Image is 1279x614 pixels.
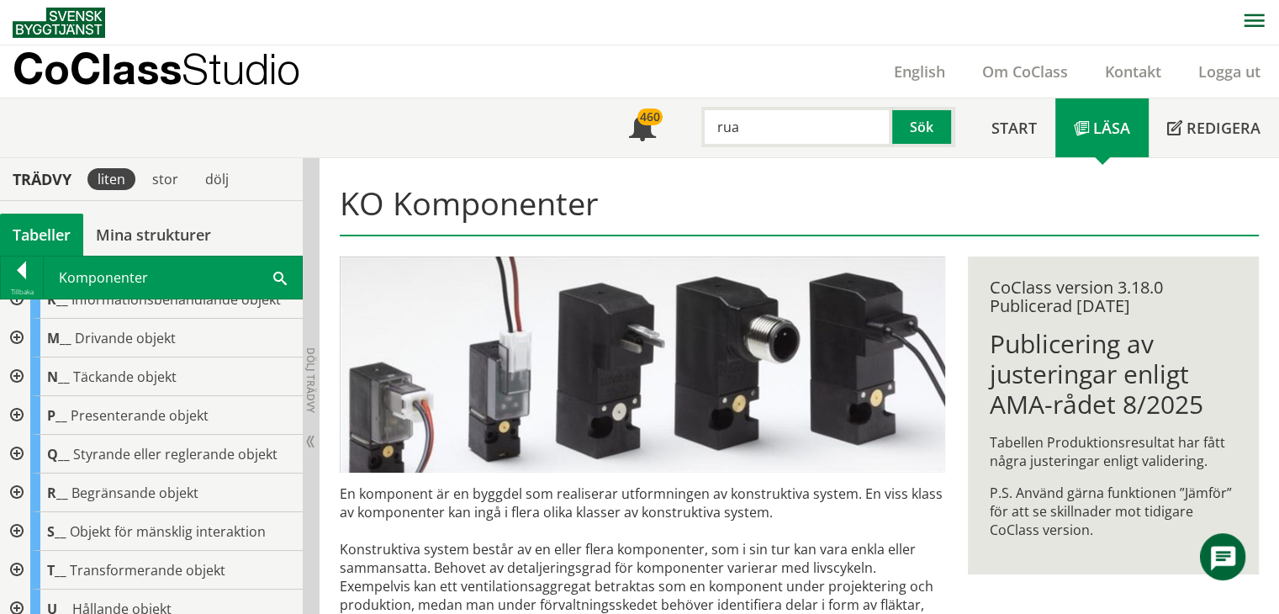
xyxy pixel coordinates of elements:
[75,329,176,347] span: Drivande objekt
[182,44,300,93] span: Studio
[13,8,105,38] img: Svensk Byggtjänst
[47,522,66,541] span: S__
[610,98,674,157] a: 460
[71,290,281,309] span: Informationsbehandlande objekt
[13,59,300,78] p: CoClass
[340,184,1260,236] h1: KO Komponenter
[47,290,68,309] span: K__
[47,561,66,580] span: T__
[637,109,663,125] div: 460
[3,170,81,188] div: Trädvy
[87,168,135,190] div: liten
[47,406,67,425] span: P__
[13,45,336,98] a: CoClassStudio
[44,257,302,299] div: Komponenter
[1,285,43,299] div: Tillbaka
[1093,118,1130,138] span: Läsa
[875,61,964,82] a: English
[73,445,277,463] span: Styrande eller reglerande objekt
[47,368,70,386] span: N__
[701,107,892,147] input: Sök
[990,329,1237,420] h1: Publicering av justeringar enligt AMA-rådet 8/2025
[47,329,71,347] span: M__
[73,368,177,386] span: Täckande objekt
[1086,61,1180,82] a: Kontakt
[991,118,1037,138] span: Start
[70,522,266,541] span: Objekt för mänsklig interaktion
[973,98,1055,157] a: Start
[273,268,287,286] span: Sök i tabellen
[47,445,70,463] span: Q__
[990,278,1237,315] div: CoClass version 3.18.0 Publicerad [DATE]
[70,561,225,580] span: Transformerande objekt
[990,484,1237,539] p: P.S. Använd gärna funktionen ”Jämför” för att se skillnader mot tidigare CoClass version.
[964,61,1086,82] a: Om CoClass
[71,484,198,502] span: Begränsande objekt
[340,257,945,473] img: pilotventiler.jpg
[195,168,239,190] div: dölj
[892,107,954,147] button: Sök
[1055,98,1149,157] a: Läsa
[990,433,1237,470] p: Tabellen Produktionsresultat har fått några justeringar enligt validering.
[142,168,188,190] div: stor
[1187,118,1261,138] span: Redigera
[83,214,224,256] a: Mina strukturer
[629,116,656,143] span: Notifikationer
[71,406,209,425] span: Presenterande objekt
[1180,61,1279,82] a: Logga ut
[304,347,318,413] span: Dölj trädvy
[1149,98,1279,157] a: Redigera
[47,484,68,502] span: R__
